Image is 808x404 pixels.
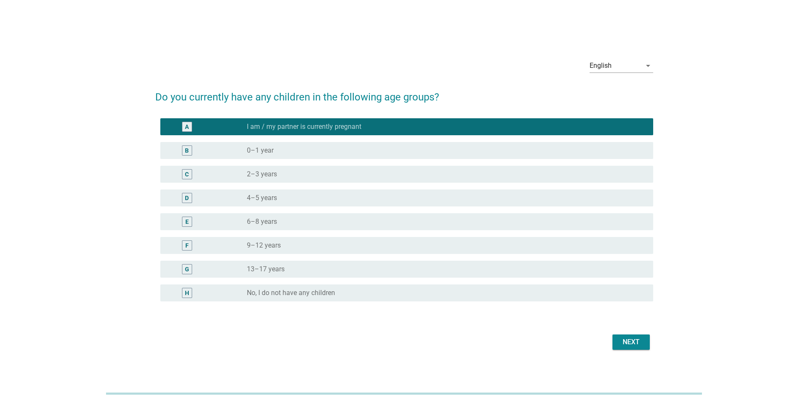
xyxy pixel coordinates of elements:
[185,288,189,297] div: H
[155,81,653,105] h2: Do you currently have any children in the following age groups?
[643,61,653,71] i: arrow_drop_down
[185,122,189,131] div: A
[247,289,335,297] label: No, I do not have any children
[247,123,361,131] label: I am / my partner is currently pregnant
[247,265,285,273] label: 13–17 years
[247,170,277,178] label: 2–3 years
[247,194,277,202] label: 4–5 years
[247,241,281,250] label: 9–12 years
[247,146,274,155] label: 0–1 year
[590,62,612,70] div: English
[185,170,189,178] div: C
[612,334,650,350] button: Next
[185,193,189,202] div: D
[185,146,189,155] div: B
[247,217,277,226] label: 6–8 years
[185,265,189,273] div: G
[185,217,189,226] div: E
[185,241,189,250] div: F
[619,337,643,347] div: Next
